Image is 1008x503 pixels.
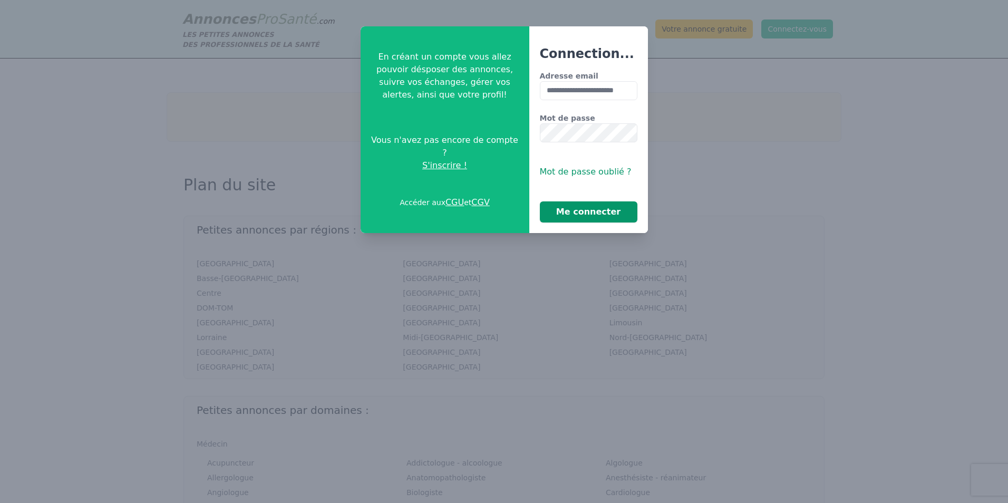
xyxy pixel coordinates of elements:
a: CGU [445,197,464,207]
a: CGV [471,197,490,207]
p: Accéder aux et [400,196,490,209]
h3: Connection... [540,45,637,62]
label: Mot de passe [540,113,637,123]
p: En créant un compte vous allez pouvoir désposer des annonces, suivre vos échanges, gérer vos aler... [369,51,521,101]
button: Me connecter [540,201,637,223]
label: Adresse email [540,71,637,81]
span: S'inscrire ! [422,159,467,172]
span: Mot de passe oublié ? [540,167,632,177]
span: Vous n'avez pas encore de compte ? [369,134,521,159]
